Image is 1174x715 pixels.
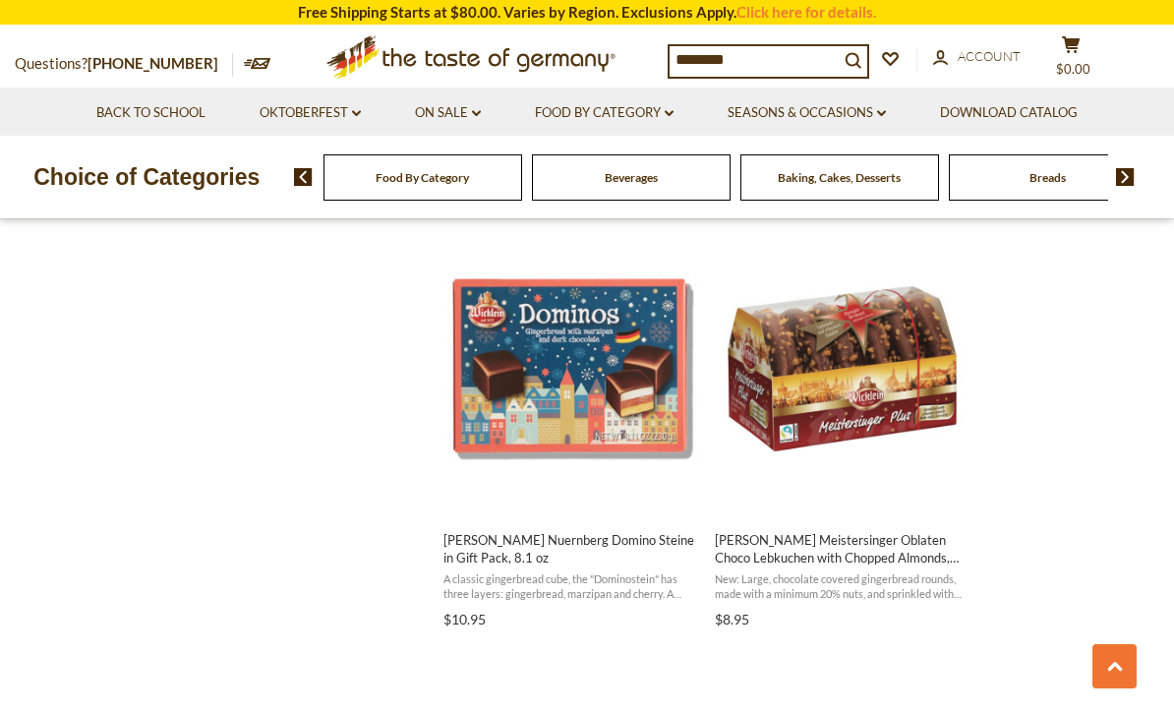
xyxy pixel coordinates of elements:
[15,51,233,77] p: Questions?
[88,54,218,72] a: [PHONE_NUMBER]
[712,239,972,500] img: Wicklein Meistesinger Oblaten Choco Lebkuchen Chopped Almonds 20% nuts
[443,611,486,627] span: $10.95
[715,611,749,627] span: $8.95
[940,102,1078,124] a: Download Catalog
[1056,61,1090,77] span: $0.00
[415,102,481,124] a: On Sale
[294,168,313,186] img: previous arrow
[260,102,361,124] a: Oktoberfest
[440,239,701,500] img: Wicklein Nuernberg Domino Steine in Gift Pack, 8.1 oz
[736,3,876,21] a: Click here for details.
[1041,35,1100,85] button: $0.00
[715,571,969,602] span: New: Large, chocolate covered gingerbread rounds, made with a minimum 20% nuts, and sprinkled wit...
[443,531,698,566] span: [PERSON_NAME] Nuernberg Domino Steine in Gift Pack, 8.1 oz
[958,48,1021,64] span: Account
[535,102,674,124] a: Food By Category
[443,571,698,602] span: A classic gingerbread cube, the "Dominostein" has three layers: gingerbread, marzipan and cherry....
[778,170,901,185] a: Baking, Cakes, Desserts
[1029,170,1066,185] a: Breads
[712,221,972,634] a: Wicklein Meistersinger Oblaten Choco Lebkuchen with Chopped Almonds, min 20% Nuts, 7oz
[376,170,469,185] a: Food By Category
[728,102,886,124] a: Seasons & Occasions
[933,46,1021,68] a: Account
[440,221,701,634] a: Wicklein Nuernberg Domino Steine in Gift Pack, 8.1 oz
[96,102,205,124] a: Back to School
[605,170,658,185] a: Beverages
[1116,168,1135,186] img: next arrow
[715,531,969,566] span: [PERSON_NAME] Meistersinger Oblaten Choco Lebkuchen with Chopped Almonds, min 20% Nuts, 7oz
